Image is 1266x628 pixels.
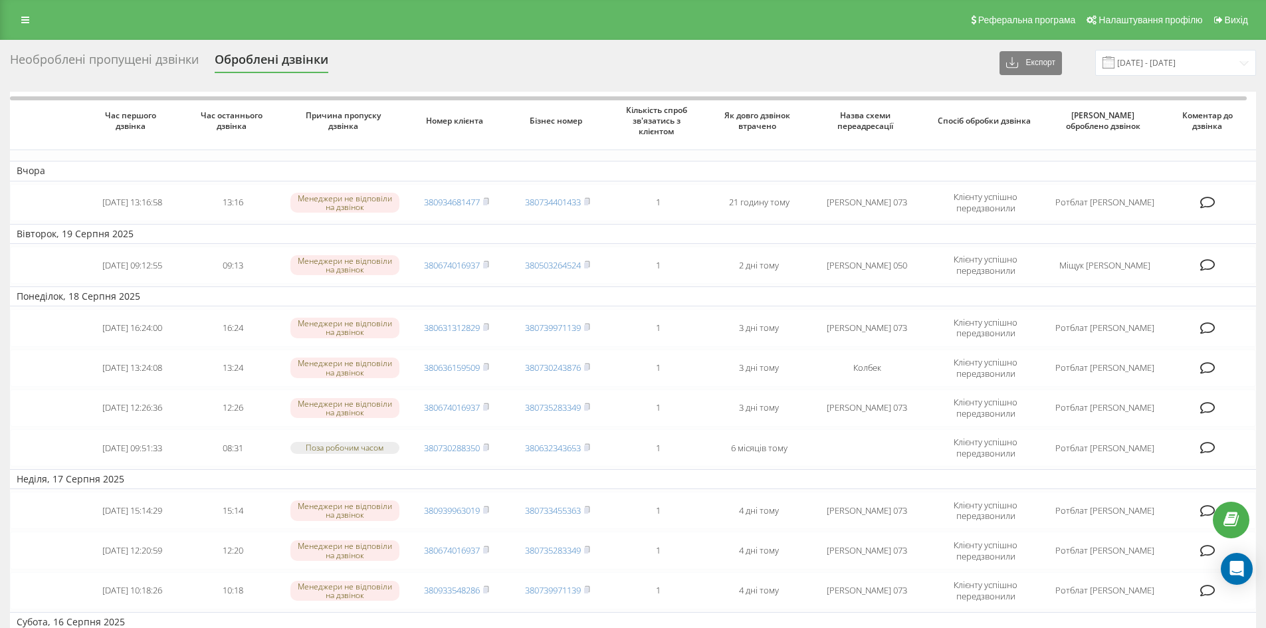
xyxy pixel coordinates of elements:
td: 13:16 [183,184,284,221]
td: [PERSON_NAME] 073 [809,309,924,346]
a: 380733455363 [525,504,581,516]
a: 380636159509 [424,362,480,373]
td: [DATE] 12:26:36 [82,389,183,427]
td: Неділя, 17 Серпня 2025 [10,469,1256,489]
td: Ротблат [PERSON_NAME] [1047,389,1162,427]
span: Спосіб обробки дзвінка [937,116,1035,126]
td: Клієнту успішно передзвонили [924,184,1047,221]
span: Вихід [1225,15,1248,25]
div: Менеджери не відповіли на дзвінок [290,540,399,560]
td: [DATE] 16:24:00 [82,309,183,346]
td: 1 [607,309,708,346]
a: 380730288350 [424,442,480,454]
td: Клієнту успішно передзвонили [924,309,1047,346]
div: Менеджери не відповіли на дзвінок [290,358,399,377]
td: 1 [607,572,708,609]
td: [DATE] 12:20:59 [82,532,183,569]
td: Ротблат [PERSON_NAME] [1047,350,1162,387]
td: Клієнту успішно передзвонили [924,429,1047,467]
td: 12:26 [183,389,284,427]
td: Вівторок, 19 Серпня 2025 [10,224,1256,244]
td: 4 дні тому [708,532,809,569]
td: 3 дні тому [708,350,809,387]
td: 15:14 [183,492,284,529]
td: Клієнту успішно передзвонили [924,572,1047,609]
td: [PERSON_NAME] 073 [809,572,924,609]
a: 380730243876 [525,362,581,373]
td: Ротблат [PERSON_NAME] [1047,184,1162,221]
a: 380735283349 [525,544,581,556]
td: [PERSON_NAME] 050 [809,247,924,284]
a: 380734401433 [525,196,581,208]
span: Причина пропуску дзвінка [296,110,394,131]
div: Менеджери не відповіли на дзвінок [290,318,399,338]
td: 16:24 [183,309,284,346]
td: [DATE] 09:51:33 [82,429,183,467]
td: 2 дні тому [708,247,809,284]
a: 380939963019 [424,504,480,516]
td: 1 [607,247,708,284]
td: Ротблат [PERSON_NAME] [1047,492,1162,529]
td: Колбек [809,350,924,387]
td: 10:18 [183,572,284,609]
a: 380739971139 [525,322,581,334]
td: 6 місяців тому [708,429,809,467]
td: Ротблат [PERSON_NAME] [1047,532,1162,569]
td: Понеділок, 18 Серпня 2025 [10,286,1256,306]
span: Номер клієнта [417,116,496,126]
td: 4 дні тому [708,572,809,609]
a: 380934681477 [424,196,480,208]
div: Поза робочим часом [290,442,399,453]
td: 1 [607,429,708,467]
td: [PERSON_NAME] 073 [809,389,924,427]
div: Менеджери не відповіли на дзвінок [290,398,399,418]
td: Міщук [PERSON_NAME] [1047,247,1162,284]
a: 380739971139 [525,584,581,596]
div: Менеджери не відповіли на дзвінок [290,500,399,520]
div: Менеджери не відповіли на дзвінок [290,193,399,213]
td: 1 [607,184,708,221]
span: Налаштування профілю [1099,15,1202,25]
td: 3 дні тому [708,389,809,427]
td: [PERSON_NAME] 073 [809,532,924,569]
td: Ротблат [PERSON_NAME] [1047,309,1162,346]
span: Як довго дзвінок втрачено [720,110,799,131]
a: 380674016937 [424,544,480,556]
td: 3 дні тому [708,309,809,346]
a: 380933548286 [424,584,480,596]
div: Менеджери не відповіли на дзвінок [290,255,399,275]
a: 380735283349 [525,401,581,413]
span: Бізнес номер [518,116,597,126]
td: Клієнту успішно передзвонили [924,389,1047,427]
td: 1 [607,492,708,529]
td: 1 [607,389,708,427]
td: Клієнту успішно передзвонили [924,247,1047,284]
td: 09:13 [183,247,284,284]
td: Клієнту успішно передзвонили [924,532,1047,569]
td: [DATE] 15:14:29 [82,492,183,529]
button: Експорт [1000,51,1062,75]
a: 380674016937 [424,401,480,413]
td: [PERSON_NAME] 073 [809,492,924,529]
td: 4 дні тому [708,492,809,529]
span: Назва схеми переадресації [821,110,913,131]
td: 08:31 [183,429,284,467]
td: Клієнту успішно передзвонили [924,492,1047,529]
td: Вчора [10,161,1256,181]
td: [PERSON_NAME] 073 [809,184,924,221]
a: 380503264524 [525,259,581,271]
a: 380632343653 [525,442,581,454]
span: [PERSON_NAME] оброблено дзвінок [1059,110,1150,131]
td: 1 [607,532,708,569]
span: Кількість спроб зв'язатись з клієнтом [619,105,698,136]
span: Час останнього дзвінка [194,110,273,131]
td: Ротблат [PERSON_NAME] [1047,429,1162,467]
td: 13:24 [183,350,284,387]
div: Менеджери не відповіли на дзвінок [290,581,399,601]
div: Оброблені дзвінки [215,52,328,73]
td: [DATE] 13:24:08 [82,350,183,387]
td: [DATE] 10:18:26 [82,572,183,609]
td: 1 [607,350,708,387]
td: 12:20 [183,532,284,569]
span: Реферальна програма [978,15,1076,25]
